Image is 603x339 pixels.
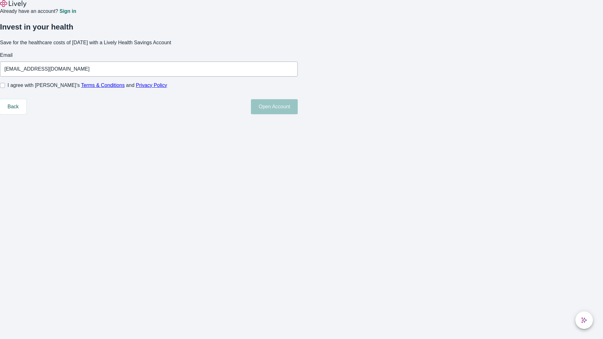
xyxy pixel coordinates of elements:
a: Sign in [59,9,76,14]
button: chat [575,311,593,329]
a: Terms & Conditions [81,83,125,88]
span: I agree with [PERSON_NAME]’s and [8,82,167,89]
a: Privacy Policy [136,83,167,88]
svg: Lively AI Assistant [581,317,587,323]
